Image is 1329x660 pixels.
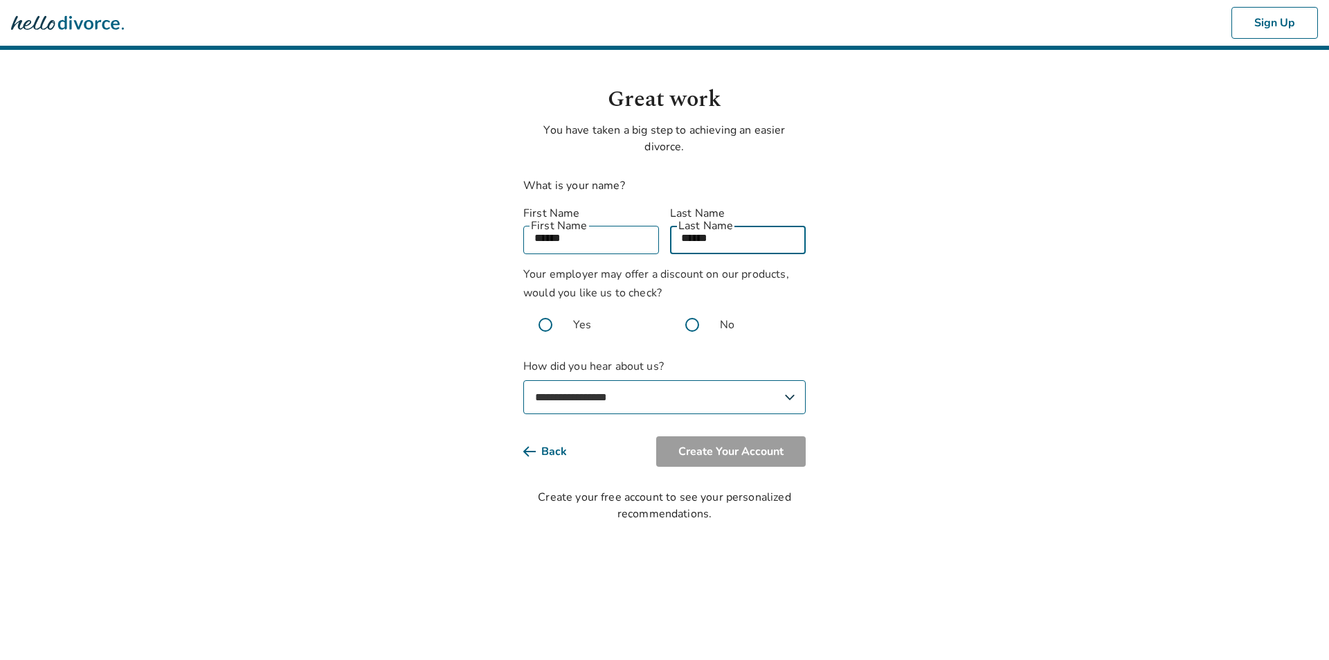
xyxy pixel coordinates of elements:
div: Create your free account to see your personalized recommendations. [523,489,806,522]
h1: Great work [523,83,806,116]
label: How did you hear about us? [523,358,806,414]
select: How did you hear about us? [523,380,806,414]
iframe: Chat Widget [1260,594,1329,660]
button: Sign Up [1231,7,1318,39]
span: Your employer may offer a discount on our products, would you like us to check? [523,267,789,301]
div: Widget de chat [1260,594,1329,660]
span: Yes [573,316,591,333]
label: What is your name? [523,178,625,193]
label: Last Name [670,205,806,222]
label: First Name [523,205,659,222]
p: You have taken a big step to achieving an easier divorce. [523,122,806,155]
button: Back [523,436,589,467]
button: Create Your Account [656,436,806,467]
span: No [720,316,734,333]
